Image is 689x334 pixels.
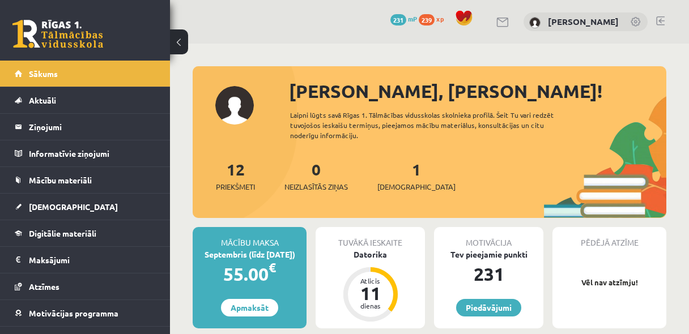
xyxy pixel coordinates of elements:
p: Vēl nav atzīmju! [558,277,661,288]
a: Sākums [15,61,156,87]
span: Motivācijas programma [29,308,118,318]
div: Tev pieejamie punkti [434,249,543,260]
legend: Maksājumi [29,247,156,273]
span: Priekšmeti [216,181,255,192]
a: 0Neizlasītās ziņas [284,159,348,192]
span: Digitālie materiāli [29,228,96,238]
legend: Ziņojumi [29,114,156,140]
div: Laipni lūgts savā Rīgas 1. Tālmācības vidusskolas skolnieka profilā. Šeit Tu vari redzēt tuvojošo... [290,110,575,140]
a: Mācību materiāli [15,167,156,193]
span: 231 [390,14,406,25]
a: Atzīmes [15,273,156,299]
div: Septembris (līdz [DATE]) [193,249,307,260]
span: Sākums [29,68,58,79]
span: mP [408,14,417,23]
div: 231 [434,260,543,288]
a: Aktuāli [15,87,156,113]
a: 239 xp [419,14,449,23]
a: [DEMOGRAPHIC_DATA] [15,194,156,220]
div: 11 [354,284,388,302]
div: Mācību maksa [193,227,307,249]
a: Piedāvājumi [456,299,521,316]
legend: Informatīvie ziņojumi [29,140,156,166]
div: Datorika [316,249,425,260]
a: 12Priekšmeti [216,159,255,192]
a: Motivācijas programma [15,300,156,326]
img: Anastasija Smirnova [529,17,541,28]
div: [PERSON_NAME], [PERSON_NAME]! [289,78,666,105]
a: Maksājumi [15,247,156,273]
span: 239 [419,14,435,25]
span: € [269,259,276,276]
span: [DEMOGRAPHIC_DATA] [377,181,456,192]
a: Apmaksāt [221,299,278,316]
div: Atlicis [354,277,388,284]
a: Ziņojumi [15,114,156,140]
a: 1[DEMOGRAPHIC_DATA] [377,159,456,192]
div: Pēdējā atzīme [552,227,666,249]
span: Mācību materiāli [29,175,92,185]
a: Digitālie materiāli [15,220,156,246]
div: dienas [354,302,388,309]
a: Rīgas 1. Tālmācības vidusskola [12,20,103,48]
a: Informatīvie ziņojumi [15,140,156,166]
div: Tuvākā ieskaite [316,227,425,249]
span: xp [436,14,444,23]
a: 231 mP [390,14,417,23]
a: [PERSON_NAME] [548,16,619,27]
div: Motivācija [434,227,543,249]
span: Atzīmes [29,281,59,292]
span: Neizlasītās ziņas [284,181,348,192]
span: [DEMOGRAPHIC_DATA] [29,202,118,212]
div: 55.00 [193,260,307,288]
span: Aktuāli [29,95,56,105]
a: Datorika Atlicis 11 dienas [316,249,425,323]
